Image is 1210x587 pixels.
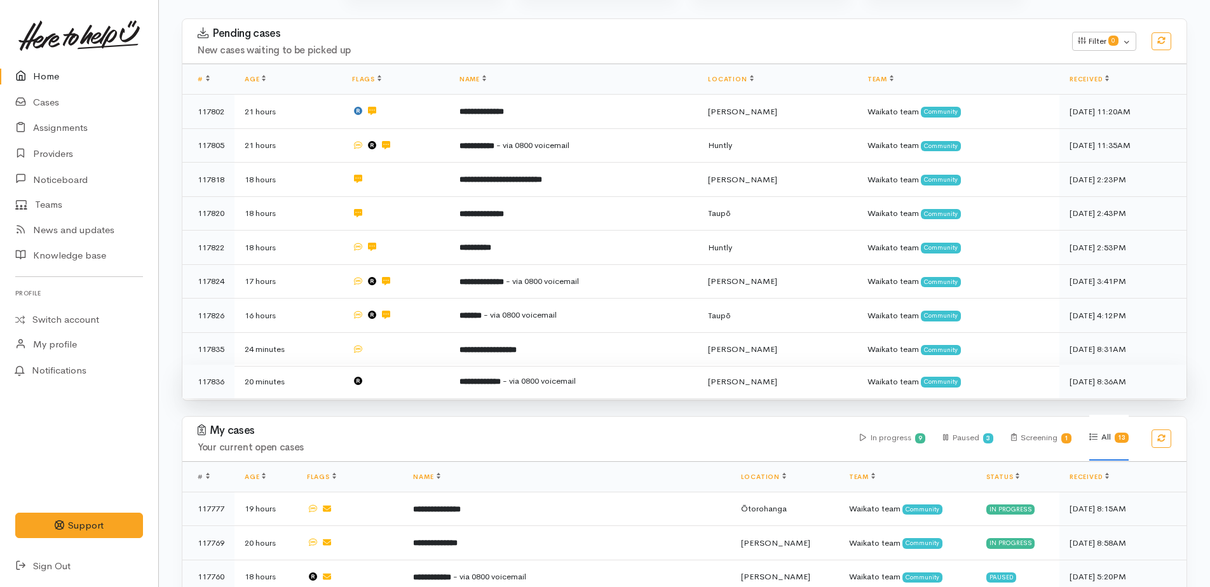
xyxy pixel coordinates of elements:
span: Community [921,311,961,321]
td: 19 hours [235,492,297,526]
td: [DATE] 8:58AM [1059,526,1186,560]
td: 18 hours [235,196,342,231]
td: 24 minutes [235,332,342,367]
span: Community [921,175,961,185]
td: 117822 [182,231,235,265]
span: - via 0800 voicemail [453,571,526,582]
td: [DATE] 2:23PM [1059,163,1186,197]
td: [DATE] 2:43PM [1059,196,1186,231]
span: - via 0800 voicemail [506,276,579,287]
a: Status [986,473,1020,481]
b: 1 [1064,434,1068,442]
td: 117805 [182,128,235,163]
a: Received [1070,473,1109,481]
td: Waikato team [857,264,1059,299]
button: Support [15,513,143,539]
td: 20 hours [235,526,297,560]
div: In progress [986,504,1035,515]
td: 117769 [182,526,235,560]
td: Waikato team [857,128,1059,163]
a: Age [245,473,266,481]
span: Huntly [708,140,732,151]
a: Name [413,473,440,481]
h3: My cases [198,424,845,437]
td: 21 hours [235,95,342,129]
span: Community [921,209,961,219]
div: All [1089,415,1129,461]
span: Community [921,243,961,253]
td: 117836 [182,365,235,398]
div: Screening [1011,415,1072,461]
td: Waikato team [839,492,976,526]
a: Received [1070,75,1109,83]
span: - via 0800 voicemail [496,140,569,151]
h3: Pending cases [198,27,1057,40]
div: Paused [943,415,993,461]
span: [PERSON_NAME] [708,276,777,287]
td: 20 minutes [235,365,342,398]
span: Community [921,107,961,117]
span: [PERSON_NAME] [741,571,810,582]
a: # [198,75,210,83]
td: 18 hours [235,231,342,265]
a: Name [459,75,486,83]
td: 117818 [182,163,235,197]
td: Waikato team [857,163,1059,197]
span: # [198,473,210,481]
td: 117826 [182,299,235,333]
span: [PERSON_NAME] [708,106,777,117]
span: [PERSON_NAME] [708,344,777,354]
span: Ōtorohanga [741,503,787,514]
span: Community [902,504,942,515]
a: Age [245,75,266,83]
td: [DATE] 8:31AM [1059,332,1186,367]
span: Taupō [708,208,731,219]
a: Team [849,473,875,481]
span: Community [902,538,942,548]
span: Community [921,277,961,287]
span: - via 0800 voicemail [484,309,557,320]
div: In progress [986,538,1035,548]
td: 17 hours [235,264,342,299]
span: - via 0800 voicemail [503,375,576,386]
td: Waikato team [857,231,1059,265]
td: 117824 [182,264,235,299]
button: Filter0 [1072,32,1136,51]
td: Waikato team [857,299,1059,333]
td: 16 hours [235,299,342,333]
span: Taupō [708,310,731,321]
h6: Profile [15,285,143,302]
td: 117802 [182,95,235,129]
span: [PERSON_NAME] [708,376,777,387]
td: [DATE] 2:53PM [1059,231,1186,265]
b: 13 [1118,433,1125,442]
td: 21 hours [235,128,342,163]
td: Waikato team [839,526,976,560]
td: Waikato team [857,196,1059,231]
b: 3 [986,434,990,442]
a: Location [741,473,786,481]
b: 9 [918,434,922,442]
td: Waikato team [857,332,1059,367]
a: Flags [352,75,381,83]
td: Waikato team [857,95,1059,129]
td: [DATE] 11:20AM [1059,95,1186,129]
td: [DATE] 8:15AM [1059,492,1186,526]
td: [DATE] 8:36AM [1059,365,1186,398]
div: Paused [986,572,1017,583]
td: 117820 [182,196,235,231]
span: Community [902,572,942,583]
td: [DATE] 11:35AM [1059,128,1186,163]
h4: Your current open cases [198,442,845,453]
span: [PERSON_NAME] [708,174,777,185]
a: Flags [307,473,336,481]
span: Community [921,377,961,387]
span: [PERSON_NAME] [741,537,810,548]
td: [DATE] 3:41PM [1059,264,1186,299]
span: Community [921,345,961,355]
td: Waikato team [857,365,1059,398]
a: Team [867,75,894,83]
td: 117835 [182,332,235,367]
span: Huntly [708,242,732,253]
a: Location [708,75,753,83]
